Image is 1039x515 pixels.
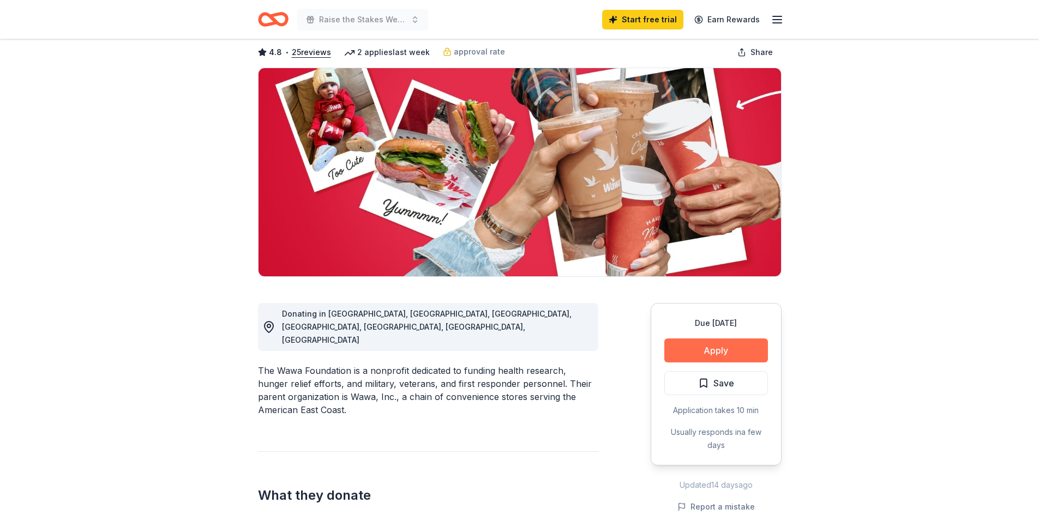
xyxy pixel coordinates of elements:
[319,13,406,26] span: Raise the Stakes Western Royale Casino Night
[285,48,289,57] span: •
[688,10,766,29] a: Earn Rewards
[677,500,755,513] button: Report a mistake
[259,68,781,276] img: Image for Wawa Foundation
[664,338,768,362] button: Apply
[258,487,598,504] h2: What they donate
[664,426,768,452] div: Usually responds in a few days
[713,376,734,390] span: Save
[292,46,331,59] button: 25reviews
[750,46,773,59] span: Share
[297,9,428,31] button: Raise the Stakes Western Royale Casino Night
[602,10,683,29] a: Start free trial
[729,41,782,63] button: Share
[664,317,768,330] div: Due [DATE]
[269,46,282,59] span: 4.8
[282,309,572,344] span: Donating in [GEOGRAPHIC_DATA], [GEOGRAPHIC_DATA], [GEOGRAPHIC_DATA], [GEOGRAPHIC_DATA], [GEOGRAPH...
[344,46,430,59] div: 2 applies last week
[258,7,289,32] a: Home
[454,45,505,58] span: approval rate
[258,364,598,416] div: The Wawa Foundation is a nonprofit dedicated to funding health research, hunger relief efforts, a...
[664,371,768,395] button: Save
[664,404,768,417] div: Application takes 10 min
[443,45,505,58] a: approval rate
[651,478,782,492] div: Updated 14 days ago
